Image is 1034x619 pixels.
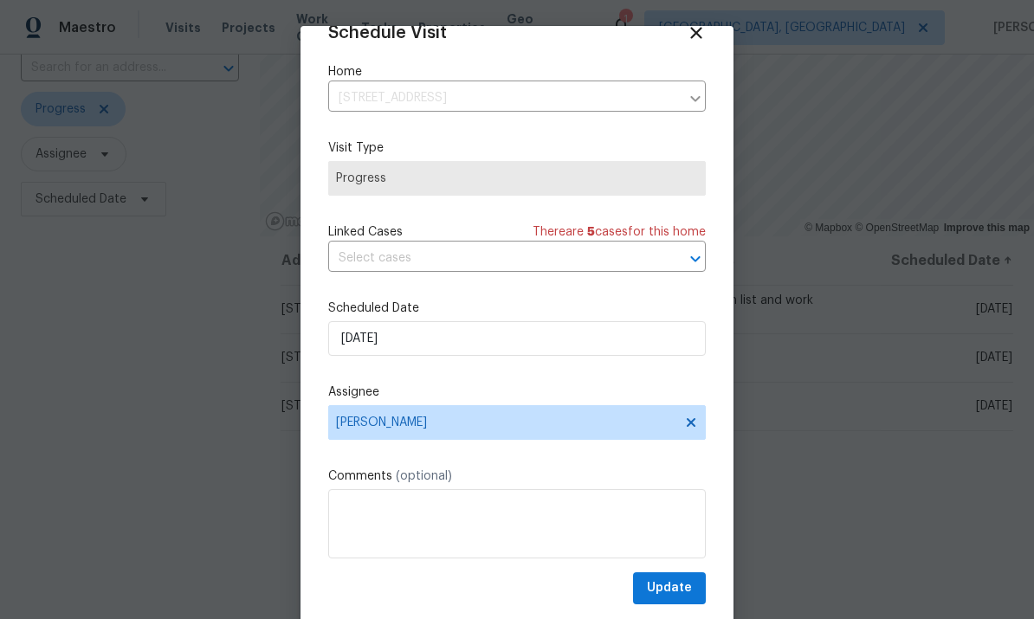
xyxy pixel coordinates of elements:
input: M/D/YYYY [328,321,706,356]
input: Select cases [328,245,657,272]
input: Enter in an address [328,85,680,112]
span: Linked Cases [328,223,403,241]
span: Update [647,577,692,599]
label: Scheduled Date [328,300,706,317]
span: 5 [587,226,595,238]
label: Visit Type [328,139,706,157]
button: Update [633,572,706,604]
span: There are case s for this home [533,223,706,241]
span: Schedule Visit [328,24,447,42]
span: Progress [336,170,698,187]
button: Open [683,247,708,271]
span: (optional) [396,470,452,482]
label: Home [328,63,706,81]
span: Close [687,23,706,42]
label: Assignee [328,384,706,401]
span: [PERSON_NAME] [336,416,675,429]
label: Comments [328,467,706,485]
